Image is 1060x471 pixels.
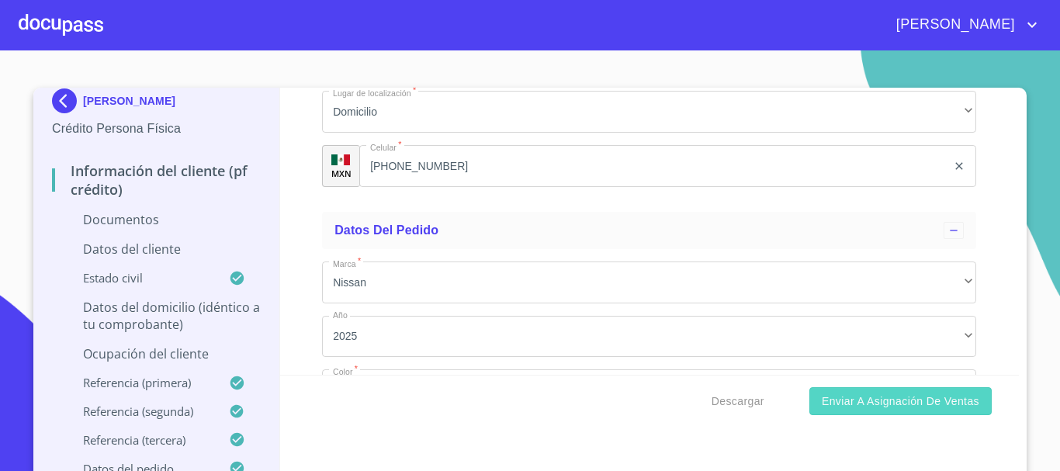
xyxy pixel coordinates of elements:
[52,88,83,113] img: Docupass spot blue
[322,212,976,249] div: Datos del pedido
[52,270,229,286] p: Estado Civil
[334,223,438,237] span: Datos del pedido
[331,168,352,179] p: MXN
[52,88,261,119] div: [PERSON_NAME]
[705,387,771,416] button: Descargar
[953,160,965,172] button: clear input
[885,12,1023,37] span: [PERSON_NAME]
[52,119,261,138] p: Crédito Persona Física
[322,316,976,358] div: 2025
[809,387,992,416] button: Enviar a Asignación de Ventas
[322,91,976,133] div: Domicilio
[83,95,175,107] p: [PERSON_NAME]
[885,12,1041,37] button: account of current user
[52,211,261,228] p: Documentos
[712,392,764,411] span: Descargar
[52,432,229,448] p: Referencia (tercera)
[52,161,261,199] p: Información del cliente (PF crédito)
[322,261,976,303] div: Nissan
[52,299,261,333] p: Datos del domicilio (idéntico a tu comprobante)
[331,154,350,165] img: R93DlvwvvjP9fbrDwZeCRYBHk45OWMq+AAOlFVsxT89f82nwPLnD58IP7+ANJEaWYhP0Tx8kkA0WlQMPQsAAgwAOmBj20AXj6...
[52,345,261,362] p: Ocupación del Cliente
[52,375,229,390] p: Referencia (primera)
[822,392,979,411] span: Enviar a Asignación de Ventas
[52,403,229,419] p: Referencia (segunda)
[52,241,261,258] p: Datos del cliente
